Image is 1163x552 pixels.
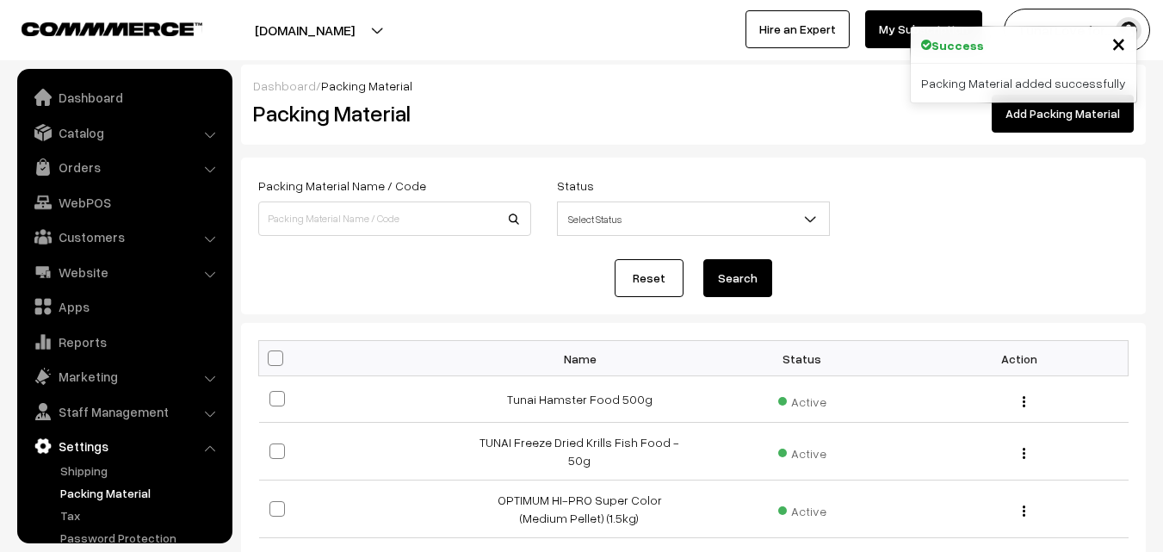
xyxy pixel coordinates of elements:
[22,396,226,427] a: Staff Management
[557,202,830,236] span: Select Status
[558,204,829,234] span: Select Status
[507,392,653,406] a: Tunai Hamster Food 500g
[22,431,226,462] a: Settings
[694,341,912,376] th: Status
[931,36,984,54] strong: Success
[745,10,850,48] a: Hire an Expert
[22,22,202,35] img: COMMMERCE
[476,341,694,376] th: Name
[56,506,226,524] a: Tax
[911,64,1136,102] div: Packing Material added successfully
[22,17,172,38] a: COMMMERCE
[911,341,1129,376] th: Action
[778,498,826,520] span: Active
[1023,505,1025,517] img: Menu
[479,435,679,468] a: TUNAI Freeze Dried Krills Fish Food - 50g
[258,202,531,236] input: Packing Material Name / Code
[22,117,226,148] a: Catalog
[22,257,226,288] a: Website
[615,259,684,297] a: Reset
[1116,17,1141,43] img: user
[56,484,226,502] a: Packing Material
[56,529,226,547] a: Password Protection
[258,177,426,195] label: Packing Material Name / Code
[1023,396,1025,407] img: Menu
[253,77,1134,95] div: /
[778,388,826,411] span: Active
[22,221,226,252] a: Customers
[22,187,226,218] a: WebPOS
[703,259,772,297] button: Search
[778,440,826,462] span: Active
[1023,448,1025,459] img: Menu
[498,493,662,525] a: OPTIMUM HI-PRO Super Color (Medium Pellet) (1.5kg)
[22,82,226,113] a: Dashboard
[1111,27,1126,59] span: ×
[992,95,1134,133] a: Add Packing Material
[22,291,226,322] a: Apps
[195,9,415,52] button: [DOMAIN_NAME]
[253,78,316,93] a: Dashboard
[557,177,594,195] label: Status
[22,361,226,392] a: Marketing
[1004,9,1150,52] button: Tunai Love for…
[22,326,226,357] a: Reports
[22,152,226,183] a: Orders
[1111,30,1126,56] button: Close
[321,78,412,93] span: Packing Material
[865,10,982,48] a: My Subscription
[253,100,681,127] h2: Packing Material
[56,462,226,480] a: Shipping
